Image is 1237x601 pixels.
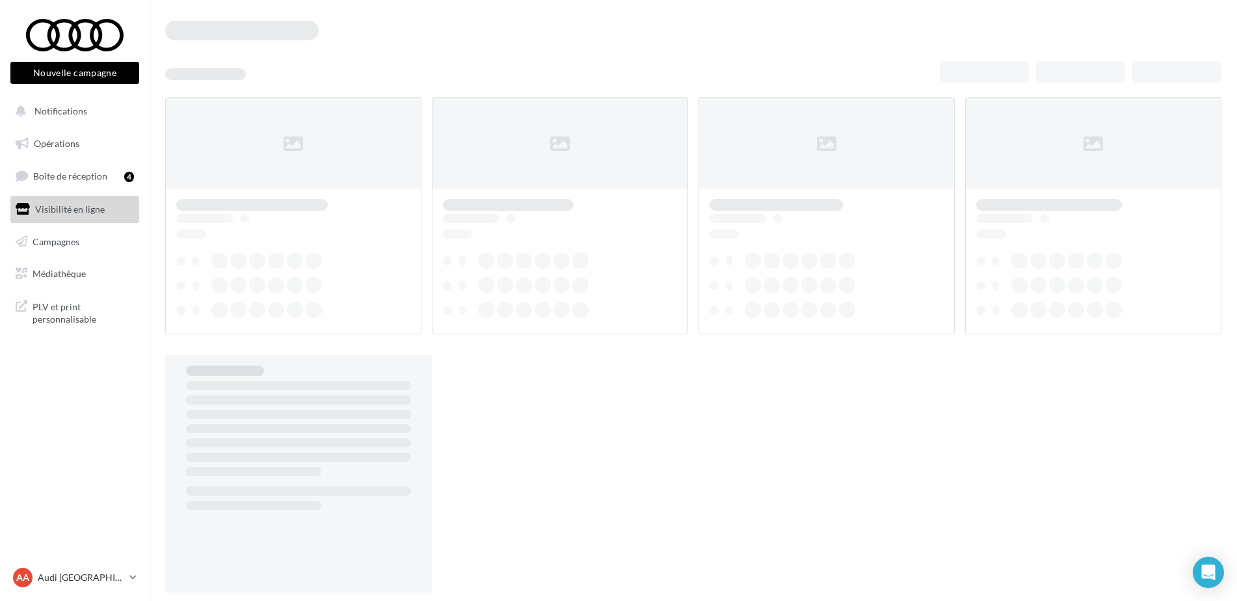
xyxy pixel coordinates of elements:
span: Notifications [34,105,87,116]
span: Opérations [34,138,79,149]
button: Notifications [8,98,137,125]
button: Nouvelle campagne [10,62,139,84]
a: Médiathèque [8,260,142,287]
a: Visibilité en ligne [8,196,142,223]
a: AA Audi [GEOGRAPHIC_DATA] [10,565,139,590]
div: Open Intercom Messenger [1193,557,1224,588]
span: Visibilité en ligne [35,204,105,215]
span: AA [16,571,29,584]
a: Boîte de réception4 [8,162,142,190]
a: PLV et print personnalisable [8,293,142,331]
span: PLV et print personnalisable [33,298,134,326]
p: Audi [GEOGRAPHIC_DATA] [38,571,124,584]
span: Boîte de réception [33,170,107,181]
a: Opérations [8,130,142,157]
span: Médiathèque [33,268,86,279]
a: Campagnes [8,228,142,256]
div: 4 [124,172,134,182]
span: Campagnes [33,235,79,247]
